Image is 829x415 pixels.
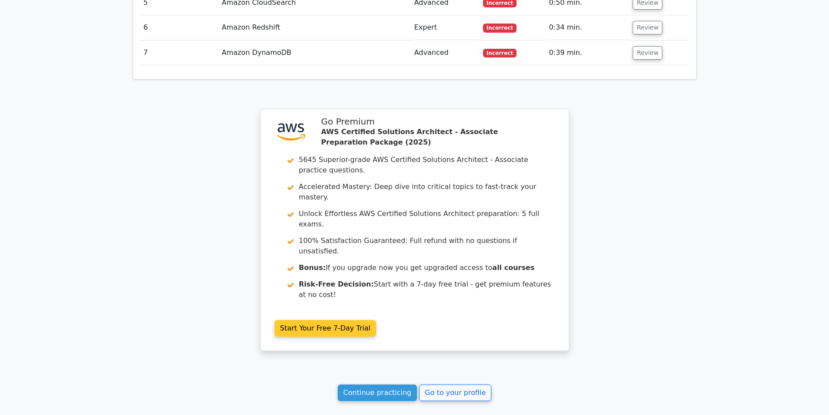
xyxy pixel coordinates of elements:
td: 6 [140,15,218,40]
td: 0:34 min. [545,15,629,40]
td: Amazon DynamoDB [218,40,410,65]
td: 7 [140,40,218,65]
a: Continue practicing [338,385,417,401]
td: Amazon Redshift [218,15,410,40]
a: Go to your profile [419,385,491,401]
span: Incorrect [483,49,517,57]
td: Advanced [411,40,480,65]
a: Start Your Free 7-Day Trial [275,320,376,337]
td: 0:39 min. [545,40,629,65]
button: Review [633,21,662,34]
span: Incorrect [483,24,517,32]
button: Review [633,46,662,60]
td: Expert [411,15,480,40]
